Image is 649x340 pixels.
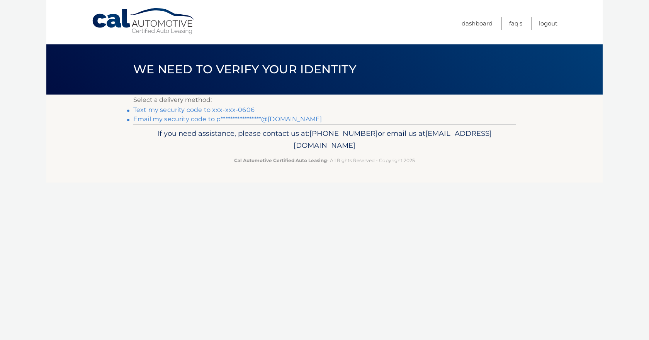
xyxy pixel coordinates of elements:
a: Logout [539,17,557,30]
a: Cal Automotive [92,8,196,35]
strong: Cal Automotive Certified Auto Leasing [234,157,327,163]
p: Select a delivery method: [133,95,516,105]
p: If you need assistance, please contact us at: or email us at [138,127,511,152]
p: - All Rights Reserved - Copyright 2025 [138,156,511,164]
a: FAQ's [509,17,522,30]
span: [PHONE_NUMBER] [309,129,378,138]
span: We need to verify your identity [133,62,356,76]
a: Text my security code to xxx-xxx-0606 [133,106,255,113]
a: Dashboard [462,17,493,30]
